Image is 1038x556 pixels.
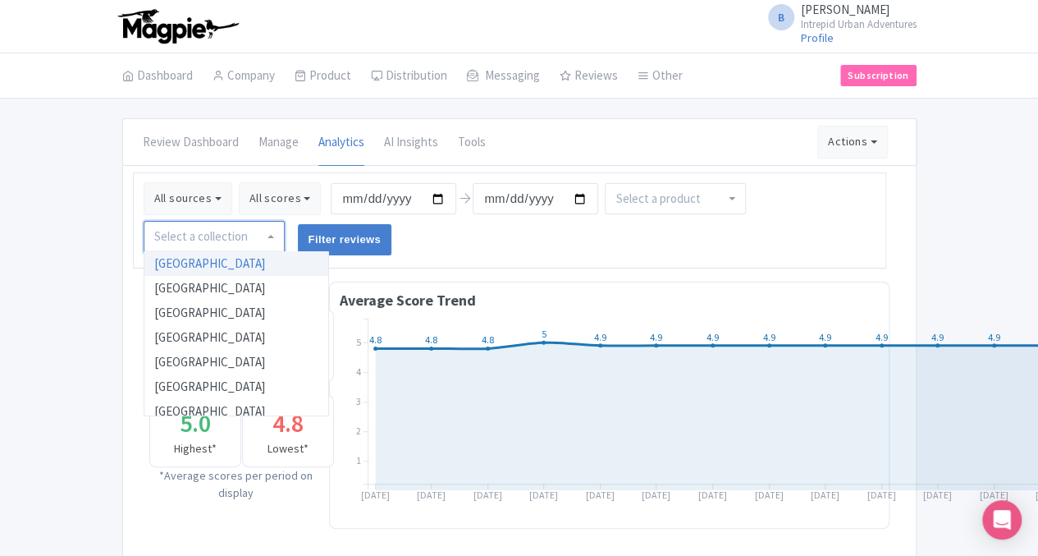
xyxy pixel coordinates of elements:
[144,276,329,301] div: [GEOGRAPHIC_DATA]
[356,365,361,378] tspan: 4
[615,191,702,206] input: Select a product
[467,53,540,99] a: Messaging
[144,350,329,374] div: [GEOGRAPHIC_DATA]
[268,440,309,457] div: Lowest*
[154,229,251,244] input: Select a collection
[473,489,502,501] tspan: [DATE]
[174,440,217,457] div: Highest*
[144,251,329,276] div: [GEOGRAPHIC_DATA]
[144,301,329,325] div: [GEOGRAPHIC_DATA]
[801,2,889,17] span: [PERSON_NAME]
[122,53,193,99] a: Dashboard
[356,395,361,407] tspan: 3
[384,120,438,166] a: AI Insights
[867,489,896,501] tspan: [DATE]
[144,399,329,424] div: [GEOGRAPHIC_DATA]
[180,407,211,440] div: 5.0
[144,374,329,399] div: [GEOGRAPHIC_DATA]
[801,30,834,45] a: Profile
[371,53,447,99] a: Distribution
[213,53,275,99] a: Company
[817,126,888,159] button: Actions
[980,489,1008,501] tspan: [DATE]
[361,489,390,501] tspan: [DATE]
[417,489,446,501] tspan: [DATE]
[356,425,361,437] tspan: 2
[529,489,558,501] tspan: [DATE]
[982,500,1022,540] div: Open Intercom Messenger
[768,4,794,30] span: B
[638,53,683,99] a: Other
[923,489,952,501] tspan: [DATE]
[811,489,839,501] tspan: [DATE]
[318,120,364,166] a: Analytics
[356,454,361,466] tspan: 1
[586,489,615,501] tspan: [DATE]
[755,489,784,501] tspan: [DATE]
[758,3,917,30] a: B [PERSON_NAME] Intrepid Urban Adventures
[295,53,351,99] a: Product
[149,467,323,502] div: *Average scores per period on display
[458,120,486,166] a: Tools
[258,120,299,166] a: Manage
[698,489,727,501] tspan: [DATE]
[801,19,917,30] small: Intrepid Urban Adventures
[560,53,618,99] a: Reviews
[239,182,322,215] button: All scores
[114,8,241,44] img: logo-ab69f6fb50320c5b225c76a69d11143b.png
[840,65,916,86] a: Subscription
[340,289,879,311] div: Average Score Trend
[143,120,239,166] a: Review Dashboard
[298,224,392,255] input: Filter reviews
[642,489,670,501] tspan: [DATE]
[272,407,304,440] div: 4.8
[144,182,232,215] button: All sources
[144,325,329,350] div: [GEOGRAPHIC_DATA]
[356,336,361,348] tspan: 5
